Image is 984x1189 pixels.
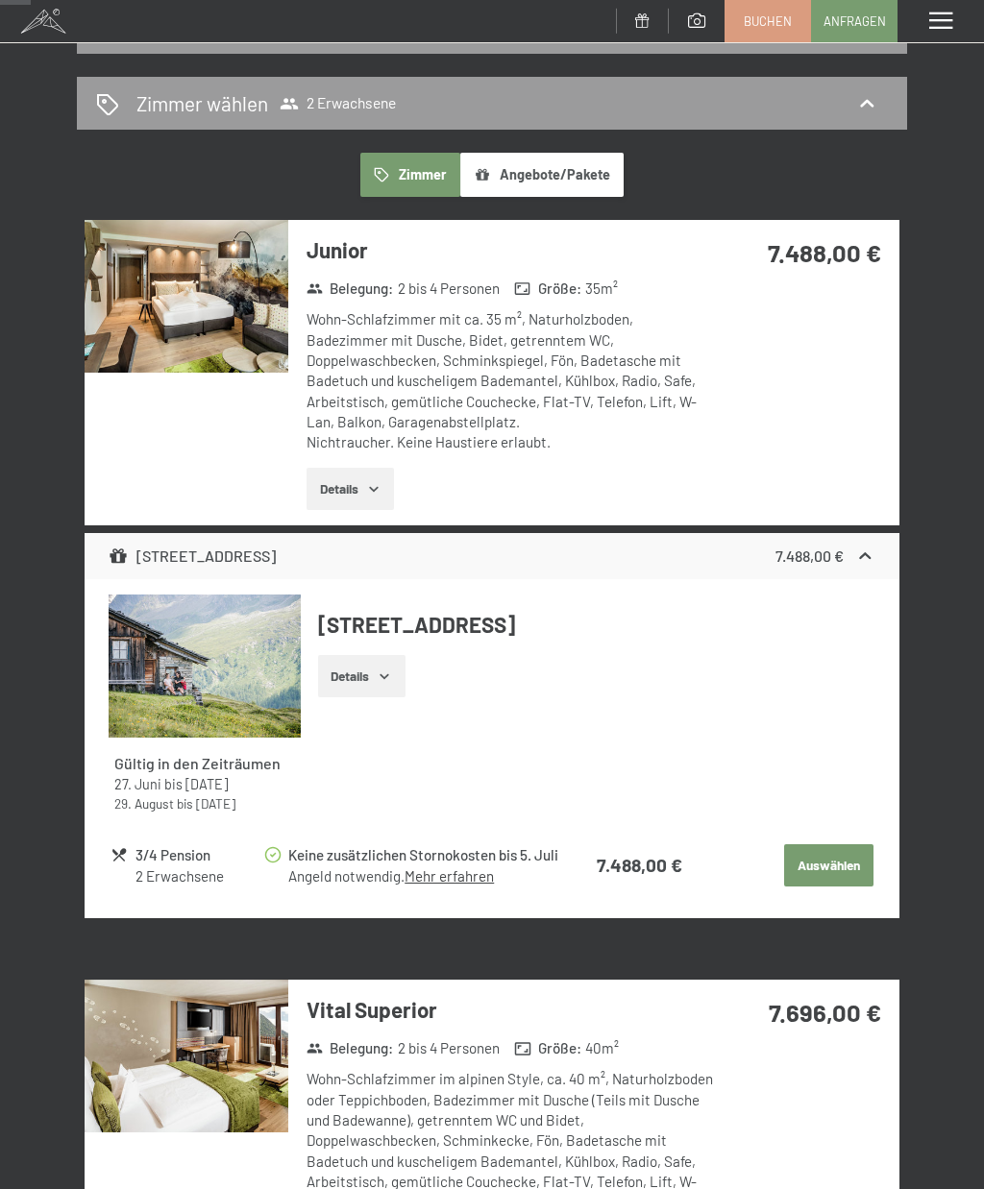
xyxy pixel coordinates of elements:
div: 2 Erwachsene [135,866,262,886]
button: Details [318,655,406,697]
img: mss_renderimg.php [85,980,288,1132]
time: 09.08.2026 [185,776,228,792]
div: bis [114,775,294,794]
strong: Gültig in den Zeiträumen [114,754,281,772]
h4: [STREET_ADDRESS] [318,610,875,640]
span: 2 bis 4 Personen [398,1038,500,1058]
a: Anfragen [812,1,897,41]
span: Buchen [744,12,792,30]
div: 3/4 Pension [135,844,262,866]
button: Zimmer [360,153,460,197]
span: 2 Erwachsene [280,94,396,113]
button: Auswählen [784,844,873,886]
span: 40 m² [585,1038,619,1058]
strong: 7.488,00 € [597,854,682,876]
div: Wohn-Schlafzimmer mit ca. 35 m², Naturholzboden, Badezimmer mit Dusche, Bidet, getrenntem WC, Dop... [307,309,716,452]
time: 13.09.2026 [196,795,235,812]
img: mss_renderimg.php [85,220,288,373]
h2: Zimmer wählen [136,89,268,117]
strong: Größe : [514,1038,581,1058]
span: Anfragen [824,12,886,30]
button: Angebote/Pakete [460,153,624,197]
strong: 7.488,00 € [775,546,844,565]
a: Buchen [726,1,810,41]
strong: Belegung : [307,279,394,299]
div: Keine zusätzlichen Stornokosten bis 5. Juli [288,844,566,866]
div: [STREET_ADDRESS]7.488,00 € [85,533,899,579]
div: bis [114,794,294,813]
span: 2 bis 4 Personen [398,279,500,299]
strong: 7.696,00 € [769,997,881,1027]
button: Details [307,468,394,510]
strong: 7.488,00 € [768,237,881,267]
img: mss_renderimg.php [109,594,300,738]
time: 29.08.2026 [114,795,174,812]
div: Angeld notwendig. [288,866,566,886]
h3: Vital Superior [307,995,716,1025]
a: Mehr erfahren [405,867,494,885]
strong: Belegung : [307,1038,394,1058]
time: 27.06.2026 [114,776,161,792]
div: [STREET_ADDRESS] [109,545,276,568]
span: 35 m² [585,279,618,299]
h3: Junior [307,235,716,265]
strong: Größe : [514,279,581,299]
